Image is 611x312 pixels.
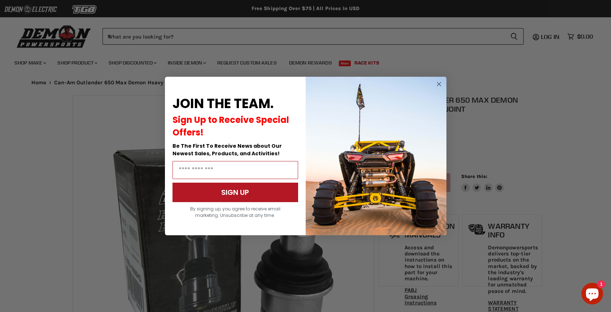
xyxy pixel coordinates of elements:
button: SIGN UP [173,183,298,202]
input: Email Address [173,161,298,179]
span: Sign Up to Receive Special Offers! [173,114,289,138]
img: a9095488-b6e7-41ba-879d-588abfab540b.jpeg [306,77,446,235]
span: By signing up, you agree to receive email marketing. Unsubscribe at any time. [190,206,280,218]
inbox-online-store-chat: Shopify online store chat [579,283,605,306]
span: Be The First To Receive News about Our Newest Sales, Products, and Activities! [173,142,282,157]
span: JOIN THE TEAM. [173,94,274,113]
button: Close dialog [435,80,444,89]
